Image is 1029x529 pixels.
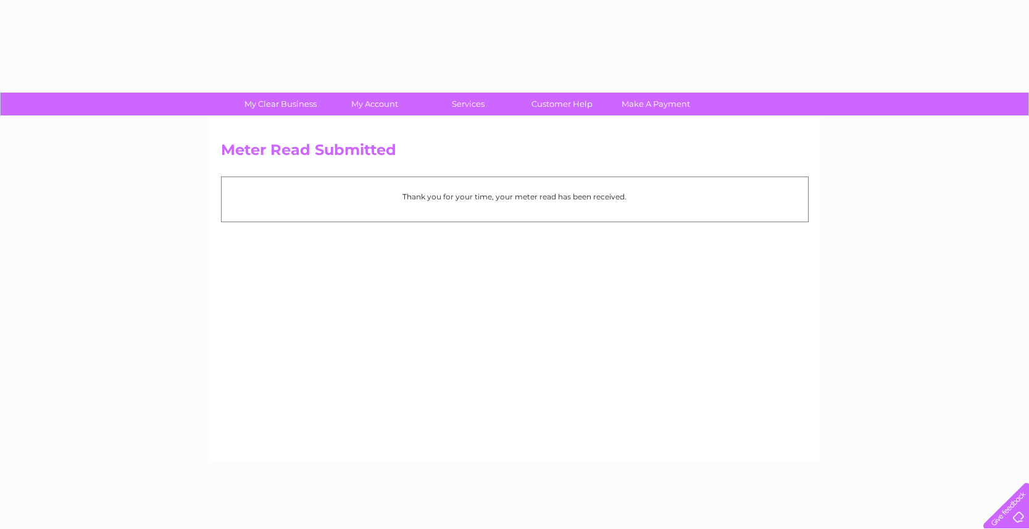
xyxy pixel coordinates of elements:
[511,93,613,115] a: Customer Help
[417,93,519,115] a: Services
[221,141,809,165] h2: Meter Read Submitted
[605,93,707,115] a: Make A Payment
[228,191,802,202] p: Thank you for your time, your meter read has been received.
[230,93,331,115] a: My Clear Business
[323,93,425,115] a: My Account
